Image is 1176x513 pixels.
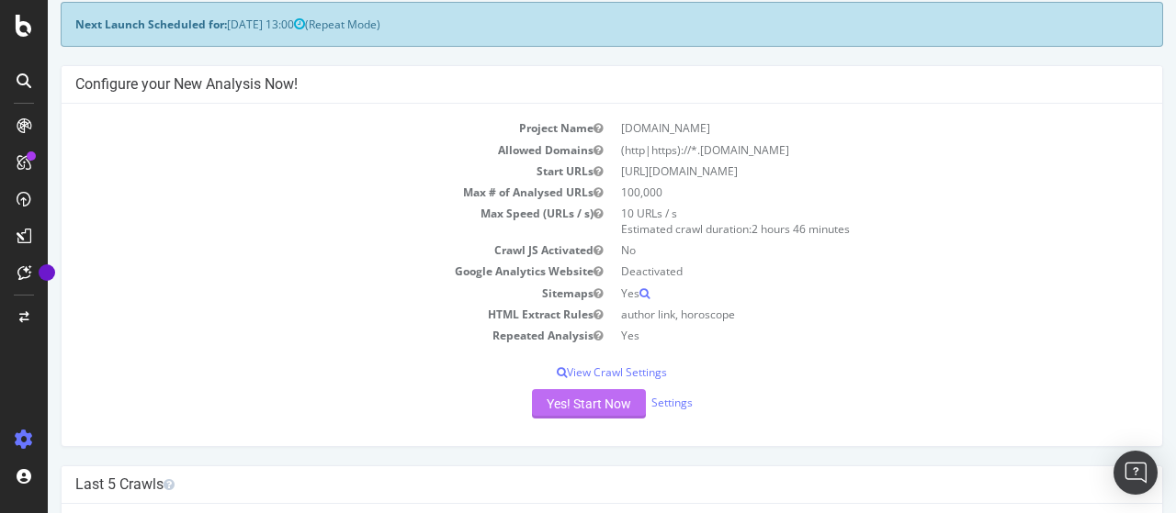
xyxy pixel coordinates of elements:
[564,139,1101,161] td: (http|https)://*.[DOMAIN_NAME]
[564,283,1101,304] td: Yes
[28,283,564,304] td: Sitemaps
[28,364,1101,380] p: View Crawl Settings
[28,203,564,240] td: Max Speed (URLs / s)
[28,475,1101,494] h4: Last 5 Crawls
[13,2,1115,47] div: (Repeat Mode)
[28,325,564,346] td: Repeated Analysis
[564,182,1101,203] td: 100,000
[1114,451,1158,495] div: Open Intercom Messenger
[564,203,1101,240] td: 10 URLs / s Estimated crawl duration:
[564,304,1101,325] td: author link, horoscope
[484,389,598,418] button: Yes! Start Now
[28,117,564,139] td: Project Name
[28,182,564,203] td: Max # of Analysed URLs
[704,221,802,237] span: 2 hours 46 minutes
[28,139,564,161] td: Allowed Domains
[564,117,1101,139] td: [DOMAIN_NAME]
[28,161,564,182] td: Start URLs
[28,304,564,325] td: HTML Extract Rules
[604,395,645,410] a: Settings
[564,325,1101,346] td: Yes
[39,264,55,281] div: Tooltip anchor
[564,161,1101,182] td: [URL][DOMAIN_NAME]
[179,17,257,32] span: [DATE] 13:00
[564,240,1101,261] td: No
[28,261,564,282] td: Google Analytics Website
[28,75,1101,94] h4: Configure your New Analysis Now!
[28,17,179,32] strong: Next Launch Scheduled for:
[564,261,1101,282] td: Deactivated
[28,240,564,261] td: Crawl JS Activated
